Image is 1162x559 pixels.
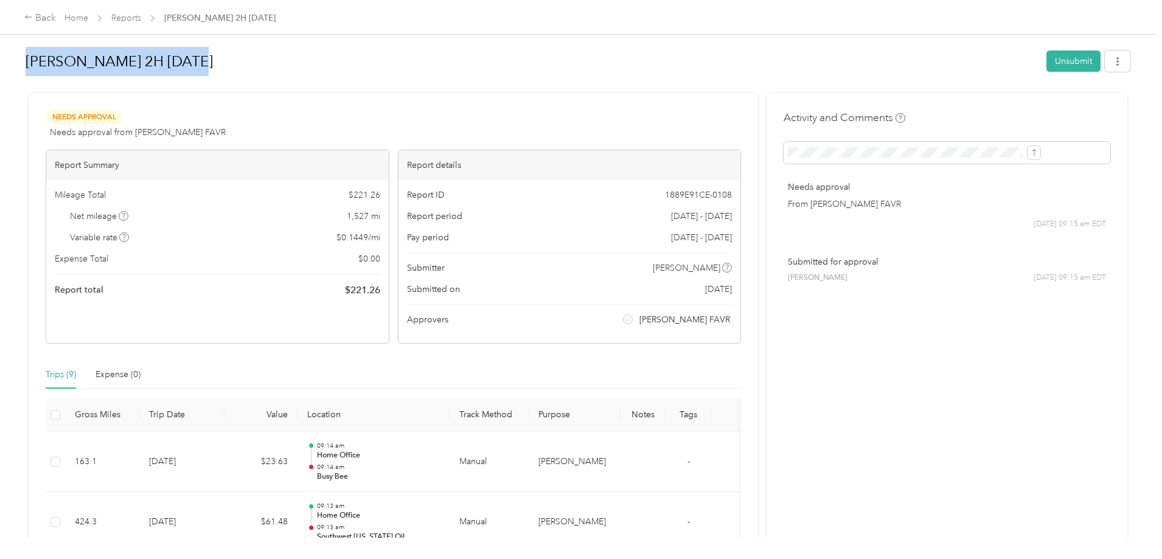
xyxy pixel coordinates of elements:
span: [DATE] - [DATE] [671,231,732,244]
span: Submitted on [407,283,460,296]
span: [DATE] 09:15 am EDT [1034,273,1106,283]
td: 163.1 [65,432,139,493]
p: From [PERSON_NAME] FAVR [788,198,1106,210]
span: Report period [407,210,462,223]
span: Variable rate [70,231,130,244]
span: 1,527 mi [347,210,380,223]
h4: Activity and Comments [784,110,905,125]
span: Expense Total [55,252,108,265]
span: $ 221.26 [345,283,380,297]
div: Trips (9) [46,368,76,381]
span: [DATE] 09:15 am EDT [1034,219,1106,230]
th: Gross Miles [65,398,139,432]
td: Manual [450,432,529,493]
span: - [687,456,690,467]
span: 1889E91CE-0108 [665,189,732,201]
p: 09:14 am [317,463,440,471]
a: Home [64,13,88,23]
td: $61.48 [224,492,297,553]
span: [PERSON_NAME] [653,262,720,274]
span: - [687,516,690,527]
td: Manual [450,492,529,553]
th: Location [297,398,450,432]
p: 09:13 am [317,523,440,532]
span: Net mileage [70,210,129,223]
th: Purpose [529,398,620,432]
td: $23.63 [224,432,297,493]
th: Value [224,398,297,432]
span: [PERSON_NAME] FAVR [639,313,730,326]
p: Busy Bee [317,471,440,482]
span: Needs Approval [46,110,122,124]
button: Unsubmit [1046,50,1101,72]
p: 09:14 am [317,442,440,450]
span: $ 0.1449 / mi [336,231,380,244]
span: Submitter [407,262,445,274]
span: $ 221.26 [349,189,380,201]
a: Reports [111,13,141,23]
th: Tags [666,398,711,432]
h1: Knafelc 2H August 2025 [26,47,1038,76]
td: [DATE] [139,432,224,493]
span: Report ID [407,189,445,201]
span: Needs approval from [PERSON_NAME] FAVR [50,126,226,139]
p: Needs approval [788,181,1106,193]
th: Notes [620,398,666,432]
span: $ 0.00 [358,252,380,265]
th: Track Method [450,398,529,432]
iframe: Everlance-gr Chat Button Frame [1094,491,1162,559]
p: 09:13 am [317,502,440,510]
span: Report total [55,283,103,296]
div: Expense (0) [96,368,141,381]
span: [DATE] - [DATE] [671,210,732,223]
span: Pay period [407,231,449,244]
p: Home Office [317,510,440,521]
td: Acosta [529,492,620,553]
div: Back [24,11,56,26]
td: Acosta [529,432,620,493]
p: Home Office [317,450,440,461]
th: Trip Date [139,398,224,432]
div: Report Summary [46,150,389,180]
p: Southwest [US_STATE] Oil [317,532,440,543]
span: [PERSON_NAME] [788,273,847,283]
span: [PERSON_NAME] 2H [DATE] [164,12,276,24]
span: Mileage Total [55,189,106,201]
span: [DATE] [705,283,732,296]
span: Approvers [407,313,448,326]
td: [DATE] [139,492,224,553]
div: Report details [398,150,741,180]
p: Submitted for approval [788,255,1106,268]
td: 424.3 [65,492,139,553]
